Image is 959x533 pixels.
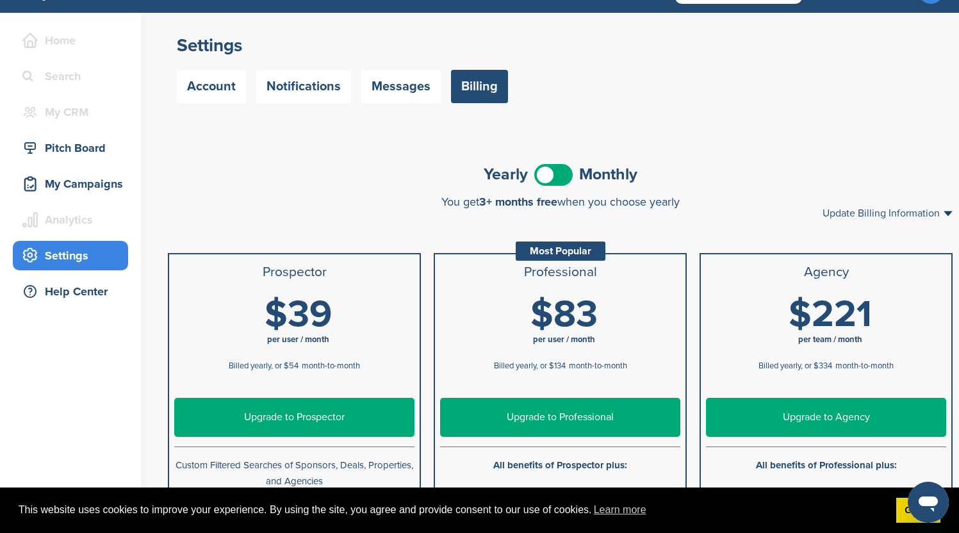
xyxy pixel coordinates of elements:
div: Search [19,65,128,88]
span: month-to-month [835,361,894,371]
div: Pitch Board [19,136,128,160]
a: Upgrade to Prospector [174,398,414,437]
span: $221 [789,292,872,337]
h3: Agency [706,265,946,280]
a: Messages [361,70,441,103]
a: Billing [451,70,508,103]
iframe: Button to launch messaging window [908,482,949,523]
div: You get when you choose yearly [168,195,953,208]
a: My CRM [13,97,128,127]
span: per user / month [267,334,329,345]
a: Upgrade to Agency [706,398,946,437]
span: per team / month [798,334,862,345]
p: Custom Filtered Searches of Sponsors, Deals, Properties, and Agencies [174,457,414,489]
h3: Professional [440,265,680,280]
b: All benefits of Prospector plus: [493,459,627,471]
span: Billed yearly, or $54 [229,361,299,371]
a: learn more about cookies [592,500,648,520]
a: Upgrade to Professional [440,398,680,437]
span: month-to-month [302,361,360,371]
p: Includes up to 10 Professional Accounts [706,484,946,500]
a: Update Billing Information [823,208,953,218]
span: 3+ months free [479,195,557,209]
span: This website uses cookies to improve your experience. By using the site, you agree and provide co... [19,500,886,520]
a: Account [177,70,246,103]
a: My Campaigns [13,169,128,199]
span: Monthly [579,167,637,183]
span: Billed yearly, or $134 [494,361,566,371]
a: Search [13,61,128,91]
div: Most Popular [516,242,605,261]
span: Billed yearly, or $334 [758,361,832,371]
span: Yearly [484,167,528,183]
div: My Campaigns [19,172,128,195]
div: Help Center [19,280,128,303]
h3: Prospector [174,265,414,280]
div: Home [19,29,128,52]
a: Settings [13,241,128,270]
b: All benefits of Professional plus: [756,459,897,471]
a: Pitch Board [13,133,128,163]
h2: Settings [177,34,944,57]
a: Home [13,26,128,55]
div: Analytics [19,208,128,231]
a: dismiss cookie message [896,498,940,523]
a: Help Center [13,277,128,306]
span: per user / month [533,334,595,345]
span: month-to-month [569,361,627,371]
a: Notifications [256,70,351,103]
p: Sponsor Recommendations [440,484,680,500]
a: Analytics [13,205,128,234]
span: $39 [265,292,332,337]
div: My CRM [19,101,128,124]
div: Settings [19,244,128,267]
span: $83 [530,292,598,337]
